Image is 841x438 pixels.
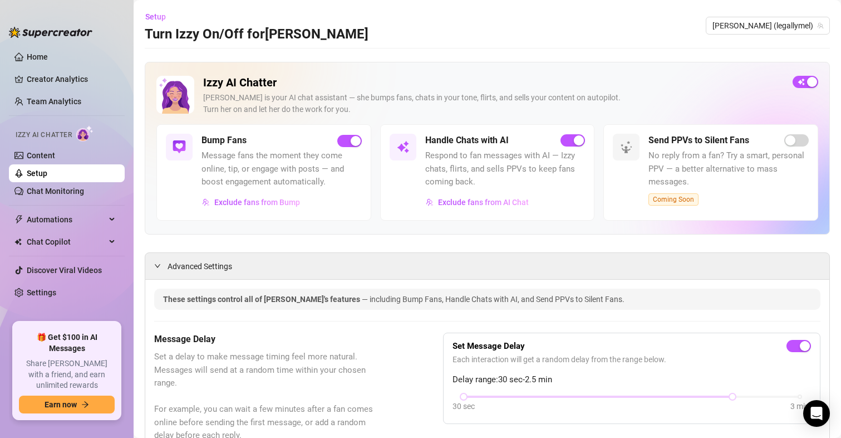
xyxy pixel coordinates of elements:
span: thunderbolt [14,215,23,224]
span: Izzy AI Chatter [16,130,72,140]
h5: Bump Fans [201,134,247,147]
img: svg%3e [396,140,410,154]
span: Coming Soon [648,193,699,206]
img: svg%3e [173,140,186,154]
span: Message fans the moment they come online, tip, or engage with posts — and boost engagement automa... [201,149,362,189]
span: Advanced Settings [168,260,232,272]
button: Setup [145,8,175,26]
a: Team Analytics [27,97,81,106]
a: Setup [27,169,47,178]
span: Exclude fans from AI Chat [438,198,529,207]
div: 30 sec [453,400,475,412]
span: Earn now [45,400,77,409]
a: Discover Viral Videos [27,266,102,275]
strong: Set Message Delay [453,341,525,351]
h5: Handle Chats with AI [425,134,509,147]
a: Content [27,151,55,160]
span: expanded [154,262,161,269]
span: Delay range: 30 sec - 2.5 min [453,373,811,387]
span: arrow-right [81,401,89,408]
img: logo-BBDzfeDw.svg [9,27,92,38]
span: team [817,22,824,29]
img: svg%3e [426,198,434,206]
span: Respond to fan messages with AI — Izzy chats, flirts, and sells PPVs to keep fans coming back. [425,149,586,189]
span: Each interaction will get a random delay from the range below. [453,353,811,366]
span: These settings control all of [PERSON_NAME]'s features [163,295,362,304]
a: Home [27,52,48,61]
a: Settings [27,288,56,297]
span: Exclude fans from Bump [214,198,300,207]
button: Exclude fans from Bump [201,193,301,211]
h5: Send PPVs to Silent Fans [648,134,749,147]
img: svg%3e [202,198,210,206]
a: Creator Analytics [27,70,116,88]
button: Exclude fans from AI Chat [425,193,529,211]
span: Share [PERSON_NAME] with a friend, and earn unlimited rewards [19,358,115,391]
img: Chat Copilot [14,238,22,246]
button: Earn nowarrow-right [19,396,115,413]
span: No reply from a fan? Try a smart, personal PPV — a better alternative to mass messages. [648,149,809,189]
div: [PERSON_NAME] is your AI chat assistant — she bumps fans, chats in your tone, flirts, and sells y... [203,92,784,115]
h3: Turn Izzy On/Off for [PERSON_NAME] [145,26,368,43]
span: Chat Copilot [27,233,106,251]
img: svg%3e [619,140,633,154]
span: Melanie (legallymel) [712,17,823,34]
span: Setup [145,12,166,21]
img: AI Chatter [76,125,94,142]
h2: Izzy AI Chatter [203,76,784,90]
div: Open Intercom Messenger [803,400,830,427]
div: 3 min [790,400,809,412]
span: 🎁 Get $100 in AI Messages [19,332,115,354]
div: expanded [154,260,168,272]
h5: Message Delay [154,333,387,346]
a: Chat Monitoring [27,187,84,196]
span: — including Bump Fans, Handle Chats with AI, and Send PPVs to Silent Fans. [362,295,624,304]
span: Automations [27,211,106,228]
img: Izzy AI Chatter [156,76,194,114]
